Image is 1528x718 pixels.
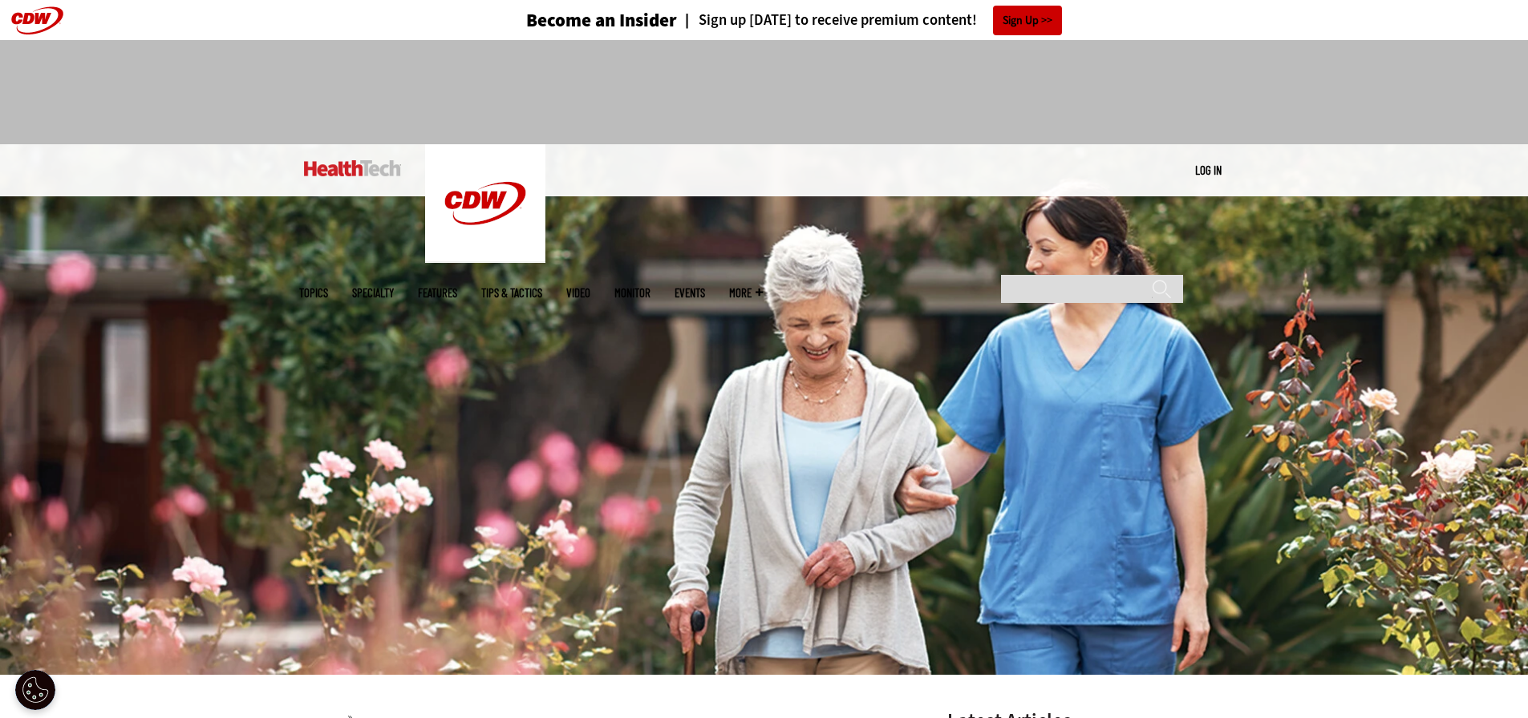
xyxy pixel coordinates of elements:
button: Open Preferences [15,670,55,710]
span: Specialty [352,287,394,299]
a: Tips & Tactics [481,287,542,299]
a: Sign up [DATE] to receive premium content! [677,13,977,28]
img: Home [304,160,401,176]
iframe: advertisement [472,56,1056,128]
span: Topics [299,287,328,299]
div: Cookie Settings [15,670,55,710]
a: Sign Up [993,6,1062,35]
a: MonITor [614,287,651,299]
a: CDW [425,250,545,267]
a: Features [418,287,457,299]
a: Events [675,287,705,299]
div: User menu [1195,162,1222,179]
a: Video [566,287,590,299]
h3: Become an Insider [526,11,677,30]
a: Become an Insider [466,11,677,30]
img: Home [425,144,545,263]
a: Log in [1195,163,1222,177]
span: More [729,287,763,299]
